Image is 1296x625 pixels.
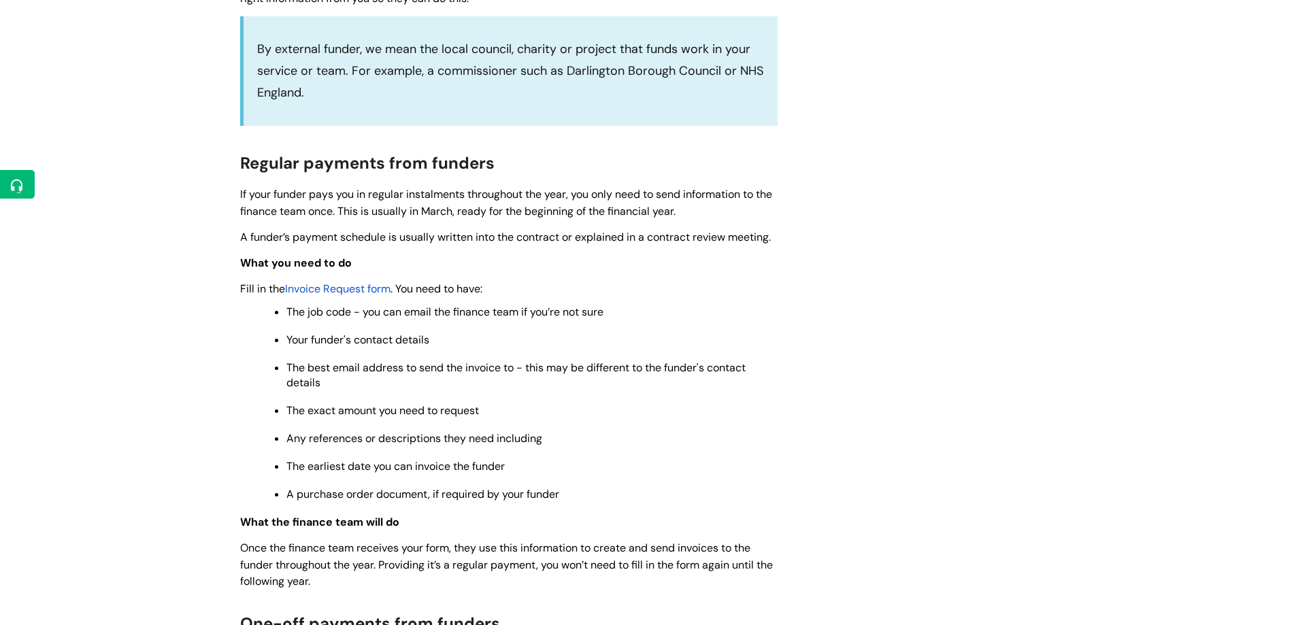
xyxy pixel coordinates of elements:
[257,38,764,104] p: By external funder, we mean the local council, charity or project that funds work in your service...
[391,282,482,296] span: . You need to have:
[286,305,603,319] span: The job code - you can email the finance team if you’re not sure
[240,187,772,218] span: If your funder pays you in regular instalments throughout the year, you only need to send informa...
[240,256,352,270] span: What you need to do
[286,403,479,418] span: The exact amount you need to request
[285,282,391,296] span: Invoice Request form
[240,515,399,529] span: What the finance team will do
[286,360,746,390] span: The best email address to send the invoice to - this may be different to the funder's contact det...
[240,541,773,589] span: Once the finance team receives your form, they use this information to create and send invoices t...
[286,431,542,445] span: Any references or descriptions they need including
[286,459,505,473] span: The earliest date you can invoice the funder
[286,487,559,501] span: A purchase order document, if required by your funder
[285,280,391,297] a: Invoice Request form
[240,282,285,296] span: Fill in the
[286,333,429,347] span: Your funder's contact details
[240,152,495,173] span: Regular payments from funders
[240,230,771,244] span: A funder’s payment schedule is usually written into the contract or explained in a contract revie...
